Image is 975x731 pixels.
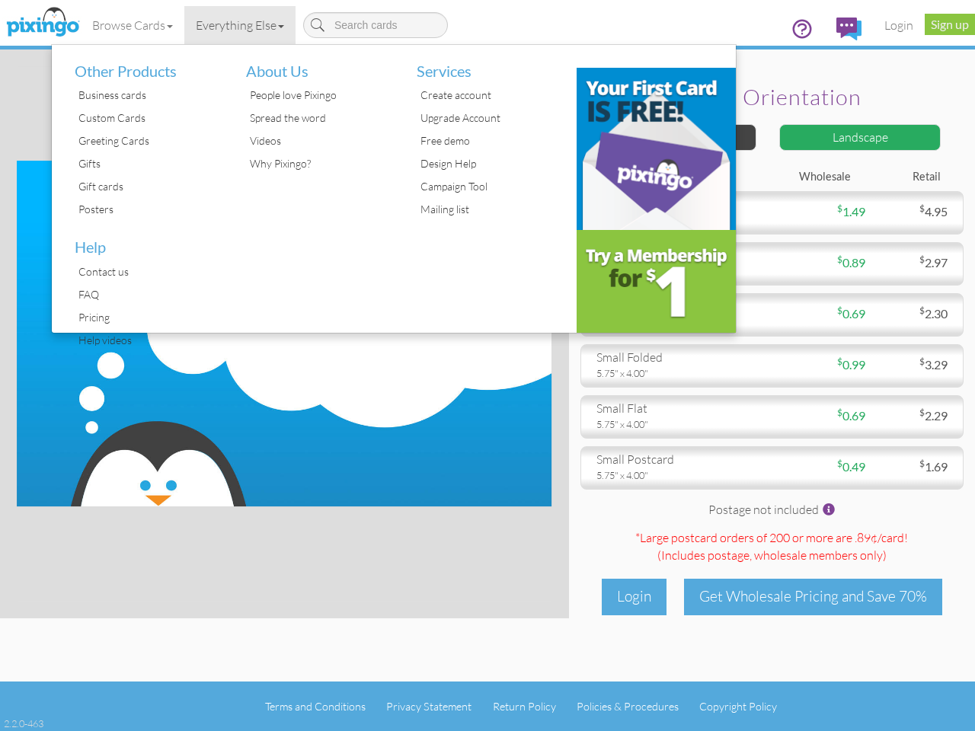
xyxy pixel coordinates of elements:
[865,407,959,425] div: 2.29
[2,4,83,42] img: pixingo logo
[699,700,777,713] a: Copyright Policy
[75,260,223,283] div: Contact us
[836,18,862,40] img: comments.svg
[837,255,865,270] span: 0.89
[837,459,865,474] span: 0.49
[577,700,679,713] a: Policies & Procedures
[596,417,761,431] div: 5.75" x 4.00"
[865,254,959,272] div: 2.97
[596,451,761,468] div: small postcard
[925,14,975,35] a: Sign up
[577,68,737,230] img: b31c39d9-a6cc-4959-841f-c4fb373484ab.png
[580,529,964,567] div: *Large postcard orders of 200 or more are .89¢/card! (Includes postage )
[75,198,223,221] div: Posters
[386,700,472,713] a: Privacy Statement
[596,349,761,366] div: small folded
[75,329,223,352] div: Help videos
[75,175,223,198] div: Gift cards
[246,107,395,129] div: Spread the word
[580,501,964,522] div: Postage not included
[577,230,737,333] img: e3c53f66-4b0a-4d43-9253-35934b16df62.png
[837,306,865,321] span: 0.69
[265,700,366,713] a: Terms and Conditions
[772,169,862,185] div: Wholesale
[303,12,448,38] input: Search cards
[63,221,223,260] li: Help
[837,407,842,418] sup: $
[417,84,565,107] div: Create account
[417,152,565,175] div: Design Help
[779,124,941,151] div: Landscape
[837,204,865,219] span: 1.49
[596,366,761,380] div: 5.75" x 4.00"
[75,306,223,329] div: Pricing
[596,468,761,482] div: 5.75" x 4.00"
[750,547,883,563] span: , wholesale members only
[837,254,842,265] sup: $
[862,169,952,185] div: Retail
[246,152,395,175] div: Why Pixingo?
[417,129,565,152] div: Free demo
[919,458,925,469] sup: $
[684,579,942,614] div: Get Wholesale Pricing and Save 70%
[837,305,842,316] sup: $
[75,107,223,129] div: Custom Cards
[184,6,296,44] a: Everything Else
[865,458,959,476] div: 1.69
[919,254,925,265] sup: $
[599,85,937,110] h2: Select orientation
[75,129,223,152] div: Greeting Cards
[837,357,865,372] span: 0.99
[17,161,551,506] img: create-your-own-landscape.jpg
[865,305,959,323] div: 2.30
[837,408,865,423] span: 0.69
[919,356,925,367] sup: $
[246,84,395,107] div: People love Pixingo
[837,458,842,469] sup: $
[63,45,223,85] li: Other Products
[873,6,925,44] a: Login
[75,152,223,175] div: Gifts
[246,129,395,152] div: Videos
[75,283,223,306] div: FAQ
[865,203,959,221] div: 4.95
[493,700,556,713] a: Return Policy
[4,717,43,730] div: 2.2.0-463
[75,84,223,107] div: Business cards
[81,6,184,44] a: Browse Cards
[919,305,925,316] sup: $
[596,400,761,417] div: small flat
[417,198,565,221] div: Mailing list
[417,107,565,129] div: Upgrade Account
[602,579,667,614] div: Login
[919,203,925,214] sup: $
[837,356,842,367] sup: $
[235,45,395,85] li: About Us
[405,45,565,85] li: Services
[417,175,565,198] div: Campaign Tool
[865,356,959,374] div: 3.29
[919,407,925,418] sup: $
[837,203,842,214] sup: $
